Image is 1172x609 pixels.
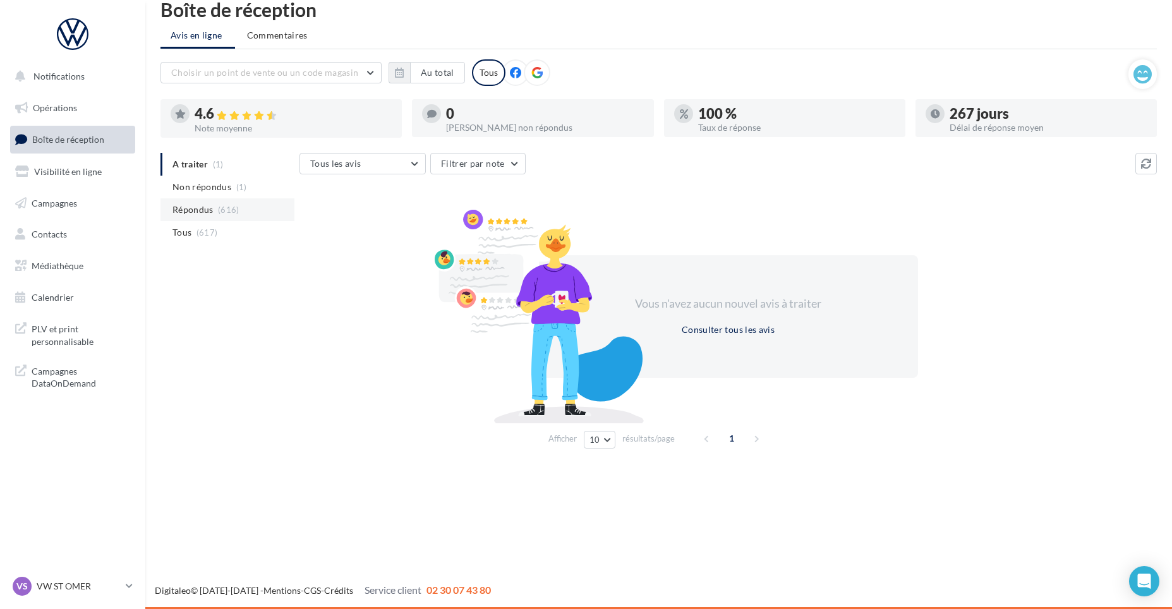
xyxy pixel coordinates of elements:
button: 10 [584,431,616,449]
div: Vous n'avez aucun nouvel avis à traiter [620,296,837,312]
span: Non répondus [172,181,231,193]
a: Campagnes [8,190,138,217]
a: Calendrier [8,284,138,311]
span: Boîte de réception [32,134,104,145]
span: (617) [196,227,218,238]
div: 0 [446,107,643,121]
div: 100 % [698,107,895,121]
span: (1) [236,182,247,192]
span: Répondus [172,203,214,216]
span: Notifications [33,71,85,81]
span: Calendrier [32,292,74,303]
button: Tous les avis [299,153,426,174]
span: Campagnes DataOnDemand [32,363,130,390]
p: VW ST OMER [37,580,121,593]
span: Service client [365,584,421,596]
span: Visibilité en ligne [34,166,102,177]
a: Opérations [8,95,138,121]
a: Visibilité en ligne [8,159,138,185]
span: Choisir un point de vente ou un code magasin [171,67,358,78]
div: 267 jours [950,107,1147,121]
button: Filtrer par note [430,153,526,174]
a: Mentions [263,585,301,596]
a: CGS [304,585,321,596]
span: 02 30 07 43 80 [426,584,491,596]
div: [PERSON_NAME] non répondus [446,123,643,132]
a: Digitaleo [155,585,191,596]
div: Tous [472,59,505,86]
span: Campagnes [32,197,77,208]
a: Contacts [8,221,138,248]
span: Contacts [32,229,67,239]
div: Note moyenne [195,124,392,133]
div: Open Intercom Messenger [1129,566,1159,596]
a: Boîte de réception [8,126,138,153]
a: Médiathèque [8,253,138,279]
a: Crédits [324,585,353,596]
button: Choisir un point de vente ou un code magasin [160,62,382,83]
span: Tous [172,226,191,239]
button: Notifications [8,63,133,90]
button: Au total [389,62,465,83]
span: Afficher [548,433,577,445]
span: 1 [722,428,742,449]
div: Taux de réponse [698,123,895,132]
span: PLV et print personnalisable [32,320,130,347]
div: 4.6 [195,107,392,121]
span: Commentaires [247,29,308,42]
span: Médiathèque [32,260,83,271]
a: Campagnes DataOnDemand [8,358,138,395]
span: © [DATE]-[DATE] - - - [155,585,491,596]
button: Au total [410,62,465,83]
button: Consulter tous les avis [677,322,780,337]
a: PLV et print personnalisable [8,315,138,353]
div: Délai de réponse moyen [950,123,1147,132]
span: Tous les avis [310,158,361,169]
span: VS [16,580,28,593]
a: VS VW ST OMER [10,574,135,598]
span: (616) [218,205,239,215]
span: résultats/page [622,433,675,445]
span: 10 [589,435,600,445]
span: Opérations [33,102,77,113]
